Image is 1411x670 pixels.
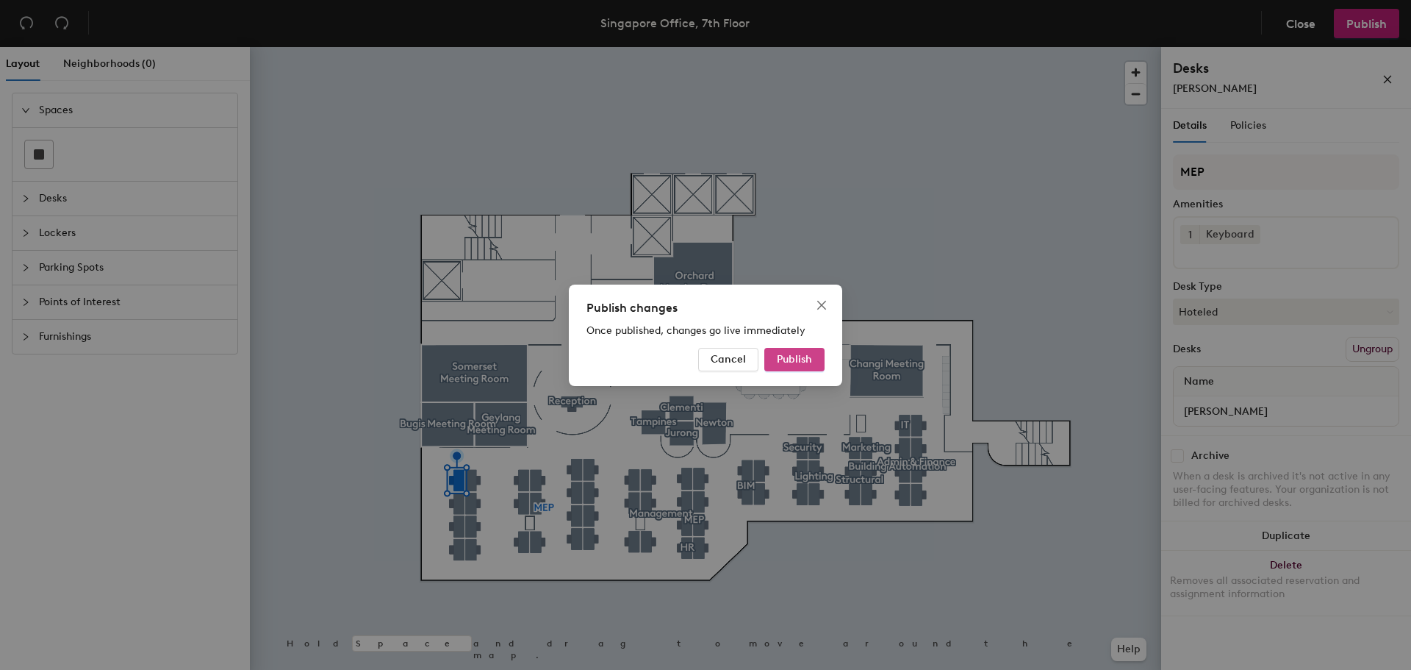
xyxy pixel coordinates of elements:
span: Close [810,299,833,311]
span: close [816,299,827,311]
span: Once published, changes go live immediately [586,324,805,337]
span: Cancel [711,353,746,366]
button: Cancel [698,348,758,371]
button: Publish [764,348,825,371]
span: Publish [777,353,812,366]
button: Close [810,293,833,317]
div: Publish changes [586,299,825,317]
